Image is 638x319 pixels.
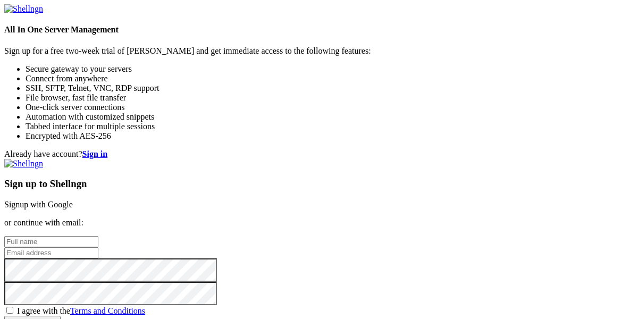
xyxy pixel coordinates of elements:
li: One-click server connections [26,103,634,112]
input: Email address [4,247,98,258]
a: Terms and Conditions [70,306,145,315]
p: Sign up for a free two-week trial of [PERSON_NAME] and get immediate access to the following feat... [4,46,634,56]
li: SSH, SFTP, Telnet, VNC, RDP support [26,83,634,93]
input: I agree with theTerms and Conditions [6,307,13,314]
a: Signup with Google [4,200,73,209]
p: or continue with email: [4,218,634,228]
li: File browser, fast file transfer [26,93,634,103]
input: Full name [4,236,98,247]
li: Secure gateway to your servers [26,64,634,74]
a: Sign in [82,149,108,158]
li: Encrypted with AES-256 [26,131,634,141]
h4: All In One Server Management [4,25,634,35]
img: Shellngn [4,159,43,169]
div: Already have account? [4,149,634,159]
img: Shellngn [4,4,43,14]
span: I agree with the [17,306,145,315]
h3: Sign up to Shellngn [4,178,634,190]
li: Automation with customized snippets [26,112,634,122]
li: Tabbed interface for multiple sessions [26,122,634,131]
li: Connect from anywhere [26,74,634,83]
